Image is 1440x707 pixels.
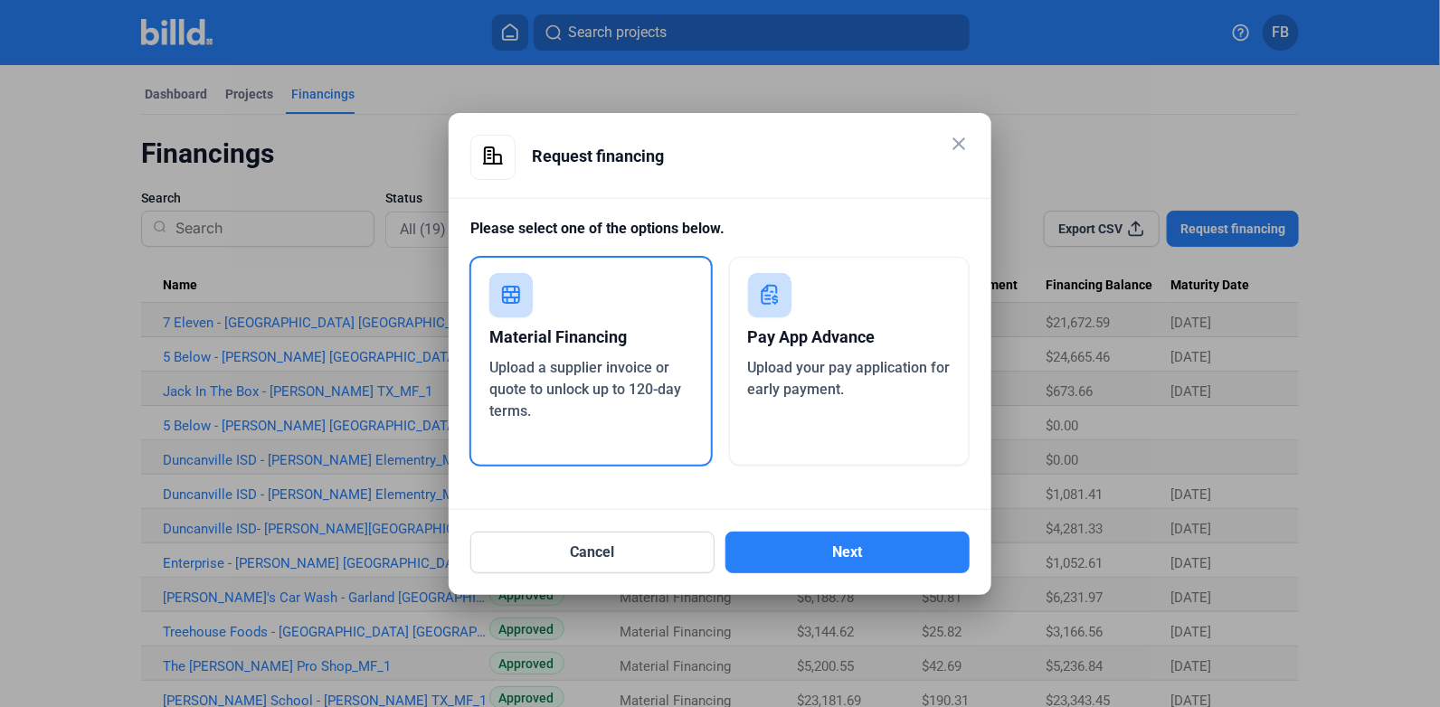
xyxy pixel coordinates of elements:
mat-icon: close [948,133,970,155]
button: Next [725,532,970,573]
div: Request financing [532,135,970,178]
span: Upload a supplier invoice or quote to unlock up to 120-day terms. [489,359,681,419]
button: Cancel [470,532,715,573]
span: Upload your pay application for early payment. [748,359,951,398]
div: Pay App Advance [748,317,952,357]
div: Material Financing [489,317,693,357]
div: Please select one of the options below. [470,218,970,257]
